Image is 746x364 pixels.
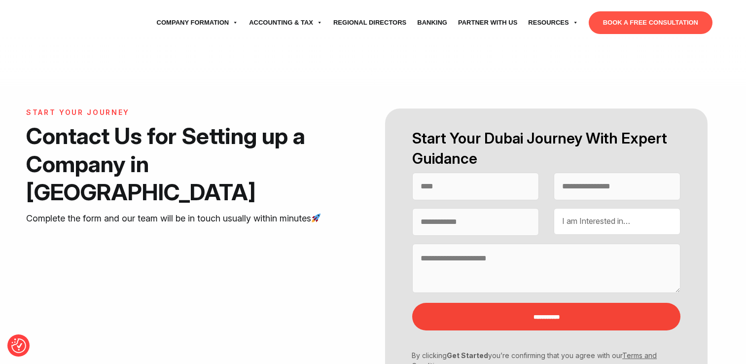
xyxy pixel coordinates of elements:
h2: Start Your Dubai Journey With Expert Guidance [412,128,680,169]
a: Banking [412,9,453,36]
a: Company Formation [151,9,244,36]
a: Regional Directors [328,9,412,36]
strong: Get Started [447,351,488,360]
p: Complete the form and our team will be in touch usually within minutes [26,211,324,226]
h6: START YOUR JOURNEY [26,109,324,117]
h1: Contact Us for Setting up a Company in [GEOGRAPHIC_DATA] [26,122,324,206]
button: Consent Preferences [11,338,26,353]
a: Resources [523,9,583,36]
img: Revisit consent button [11,338,26,353]
a: Partner with Us [453,9,523,36]
a: Accounting & Tax [244,9,328,36]
img: svg+xml;nitro-empty-id=MTU3OjExNQ==-1;base64,PHN2ZyB2aWV3Qm94PSIwIDAgNzU4IDI1MSIgd2lkdGg9Ijc1OCIg... [34,10,107,35]
img: 🚀 [312,214,320,222]
span: I am Interested in… [562,216,630,226]
a: BOOK A FREE CONSULTATION [589,11,712,34]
